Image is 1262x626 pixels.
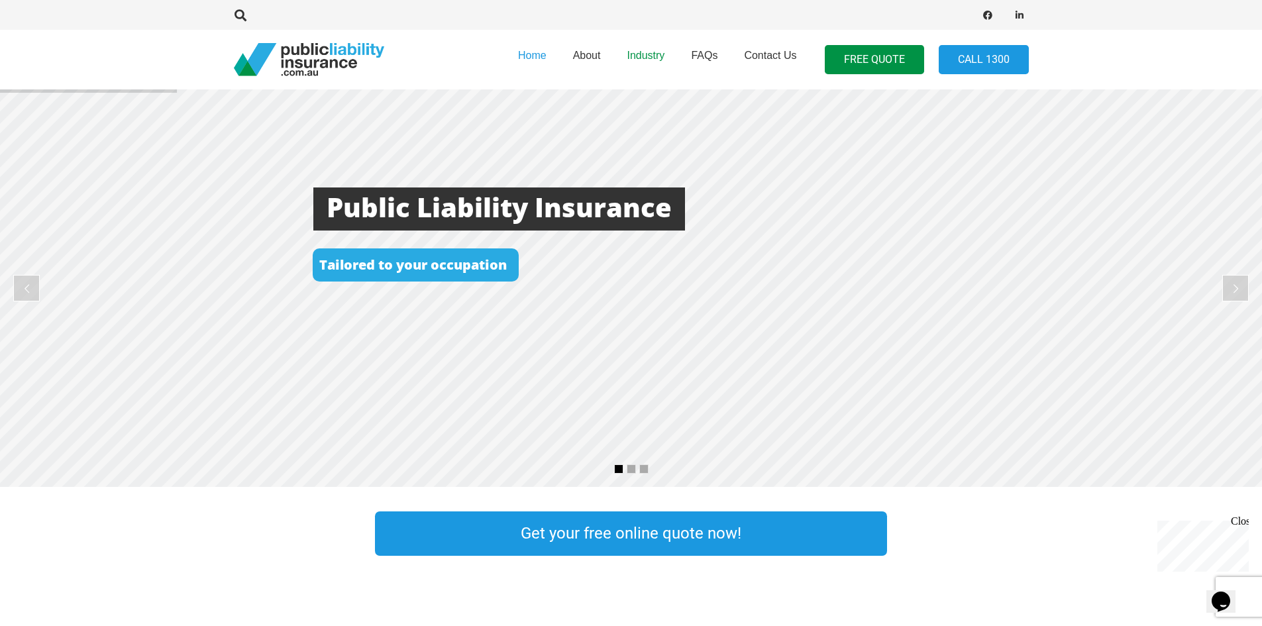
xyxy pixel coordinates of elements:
a: Industry [613,26,678,93]
a: Call 1300 [939,45,1029,75]
a: Search [228,9,254,21]
a: Contact Us [731,26,810,93]
span: Industry [627,50,664,61]
a: Link [207,508,348,559]
a: FAQs [678,26,731,93]
span: About [573,50,601,61]
a: Get your free online quote now! [375,511,887,556]
a: About [560,26,614,93]
a: Facebook [978,6,997,25]
a: Home [505,26,560,93]
a: FREE QUOTE [825,45,924,75]
span: Contact Us [744,50,796,61]
iframe: chat widget [1152,515,1249,572]
span: FAQs [691,50,717,61]
a: pli_logotransparent [234,43,384,76]
a: LinkedIn [1010,6,1029,25]
div: Chat live with an agent now!Close [5,5,91,96]
span: Home [518,50,547,61]
a: Link [914,508,1055,559]
iframe: chat widget [1206,573,1249,613]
